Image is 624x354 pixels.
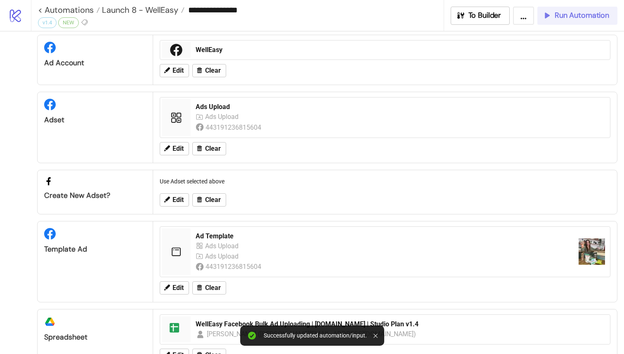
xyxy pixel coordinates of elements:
[205,145,221,152] span: Clear
[513,7,534,25] button: ...
[100,6,184,14] a: Launch 8 - WellEasy
[58,17,79,28] div: NEW
[205,284,221,292] span: Clear
[207,329,416,339] div: [PERSON_NAME] ([PERSON_NAME][EMAIL_ADDRESS][DOMAIN_NAME])
[205,196,221,204] span: Clear
[196,320,605,329] div: WellEasy Facebook Bulk Ad Uploading | [DOMAIN_NAME] | Studio Plan v1.4
[206,122,263,133] div: 443191236815604
[468,11,501,20] span: To Builder
[100,5,178,15] span: Launch 8 - WellEasy
[38,17,57,28] div: v1.4
[44,58,146,68] div: Ad Account
[205,251,241,261] div: Ads Upload
[160,281,189,295] button: Edit
[173,196,184,204] span: Edit
[451,7,510,25] button: To Builder
[196,45,605,55] div: WellEasy
[44,245,146,254] div: Template Ad
[160,142,189,155] button: Edit
[160,193,189,207] button: Edit
[205,241,241,251] div: Ads Upload
[205,67,221,74] span: Clear
[192,64,226,77] button: Clear
[192,281,226,295] button: Clear
[173,284,184,292] span: Edit
[555,11,609,20] span: Run Automation
[38,6,100,14] a: < Automations
[173,145,184,152] span: Edit
[205,112,241,122] div: Ads Upload
[44,191,146,200] div: Create new adset?
[206,261,263,272] div: 443191236815604
[160,64,189,77] button: Edit
[173,67,184,74] span: Edit
[537,7,617,25] button: Run Automation
[196,102,605,112] div: Ads Upload
[192,193,226,207] button: Clear
[192,142,226,155] button: Clear
[579,238,605,265] img: https://scontent-fra3-2.xx.fbcdn.net/v/t15.13418-10/427972035_315257661171028_6365613368911854697...
[44,115,146,125] div: Adset
[264,332,367,339] div: Successfully updated automation/input.
[44,333,146,342] div: Spreadsheet
[156,173,614,189] div: Use Adset selected above
[196,232,572,241] div: Ad Template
